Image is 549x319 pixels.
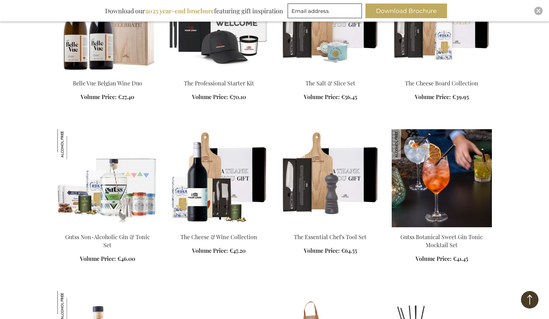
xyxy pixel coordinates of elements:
a: Volume Price: €70.10 [192,93,246,101]
a: The Essential Chef's Tool Set [280,224,380,231]
span: Volume Price: [415,93,451,100]
img: Gutss Non-Alcoholic Gin & Tonic Set [57,129,88,159]
span: €70.10 [229,93,246,100]
span: Volume Price: [192,93,228,100]
span: Volume Price: [81,93,117,100]
a: Gutss Non-Alcoholic Gin & Tonic Set [65,233,150,249]
b: 2025 year-end brochure [145,7,214,15]
a: The Salt & Slice Set Exclusive Business Gift [280,71,380,77]
a: The Cheese & Wine Collection [180,233,257,241]
img: Close [536,9,541,13]
a: Volume Price: €56.45 [304,93,357,101]
a: The Essential Chef's Tool Set [294,233,366,241]
form: marketing offers and promotions [288,4,364,20]
span: €27.40 [118,93,134,100]
a: Belle Vue Belgian Wine Duo [57,71,158,77]
span: €46.00 [117,255,135,262]
a: The Professional Starter Kit [169,71,269,77]
span: €47.20 [229,247,246,254]
img: Gutss Non-Alcoholic Gin & Tonic Set [57,129,158,227]
div: Close [534,7,543,15]
img: The Cheese & Wine Collection [169,129,269,227]
a: Volume Price: €27.40 [81,93,134,101]
button: Download Brochure [365,4,447,18]
a: Gutss Non-Alcoholic Gin & Tonic Set Gutss Non-Alcoholic Gin & Tonic Set [57,224,158,231]
img: Gutss Botanical Sweet Gin Tonic Mocktail Set [392,129,422,159]
a: Volume Price: €64.55 [304,247,357,255]
span: Volume Price: [304,93,340,100]
div: Download our featuring gift inspiration [102,4,286,18]
input: Email address [288,4,362,18]
a: The Professional Starter Kit [184,79,254,87]
span: Volume Price: [304,247,340,254]
a: The Cheese Board Collection [392,71,492,77]
a: The Cheese Board Collection [405,79,478,87]
img: The Essential Chef's Tool Set [280,129,380,227]
img: Gutss Botanical Sweet Gin Tonic Mocktail Set [392,129,492,227]
span: €56.45 [341,93,357,100]
span: €64.55 [341,247,357,254]
a: The Salt & Slice Set [306,79,355,87]
a: Volume Price: €47.20 [192,247,246,255]
a: Volume Price: €46.00 [80,255,135,263]
a: Belle Vue Belgian Wine Duo [73,79,142,87]
span: Volume Price: [80,255,116,262]
a: Volume Price: €39.95 [415,93,469,101]
span: Volume Price: [192,247,228,254]
a: The Cheese & Wine Collection [169,224,269,231]
span: €39.95 [452,93,469,100]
